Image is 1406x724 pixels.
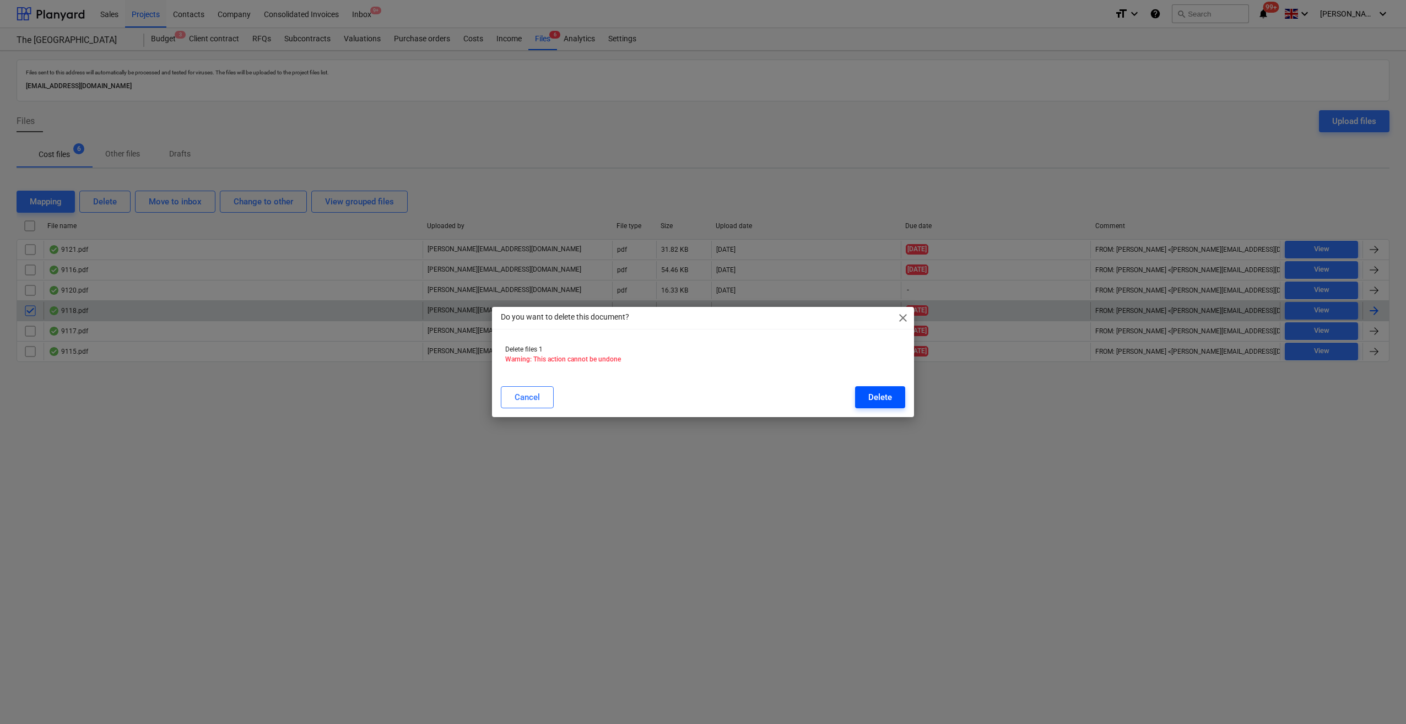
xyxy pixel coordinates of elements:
[855,386,905,408] button: Delete
[501,386,554,408] button: Cancel
[1351,671,1406,724] iframe: Chat Widget
[868,390,892,404] div: Delete
[515,390,540,404] div: Cancel
[505,345,901,354] p: Delete files 1
[501,311,629,323] p: Do you want to delete this document?
[505,355,901,364] p: Warning: This action cannot be undone
[896,311,910,325] span: close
